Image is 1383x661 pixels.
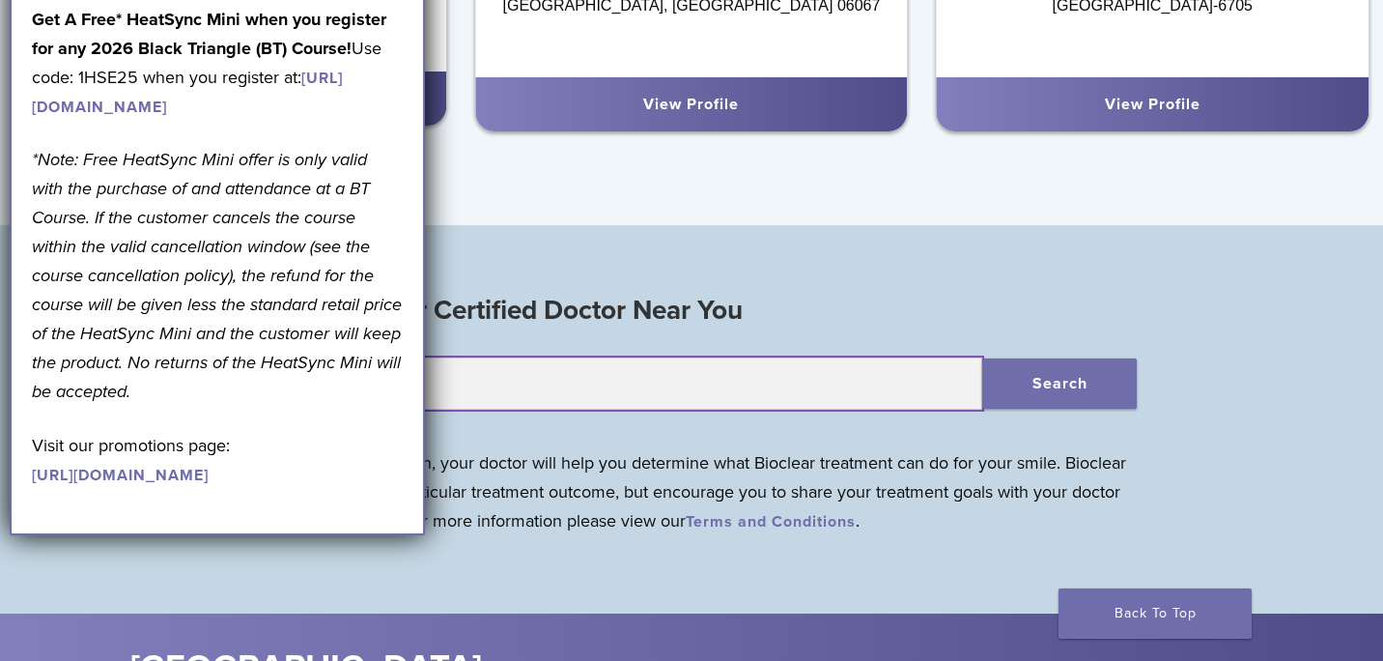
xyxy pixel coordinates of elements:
[32,431,403,489] p: Visit our promotions page:
[32,149,402,402] em: *Note: Free HeatSync Mini offer is only valid with the purchase of and attendance at a BT Course....
[686,512,856,532] a: Terms and Conditions
[1105,95,1200,114] a: View Profile
[32,5,403,121] p: Use code: 1HSE25 when you register at:
[32,9,386,59] strong: Get A Free* HeatSync Mini when you register for any 2026 Black Triangle (BT) Course!
[32,69,343,117] a: [URL][DOMAIN_NAME]
[1058,589,1252,639] a: Back To Top
[246,448,1138,535] p: During your consultation, your doctor will help you determine what Bioclear treatment can do for ...
[982,359,1137,409] button: Search
[246,287,1138,333] h3: Find a Bioclear Certified Doctor Near You
[643,95,739,114] a: View Profile
[32,466,209,485] a: [URL][DOMAIN_NAME]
